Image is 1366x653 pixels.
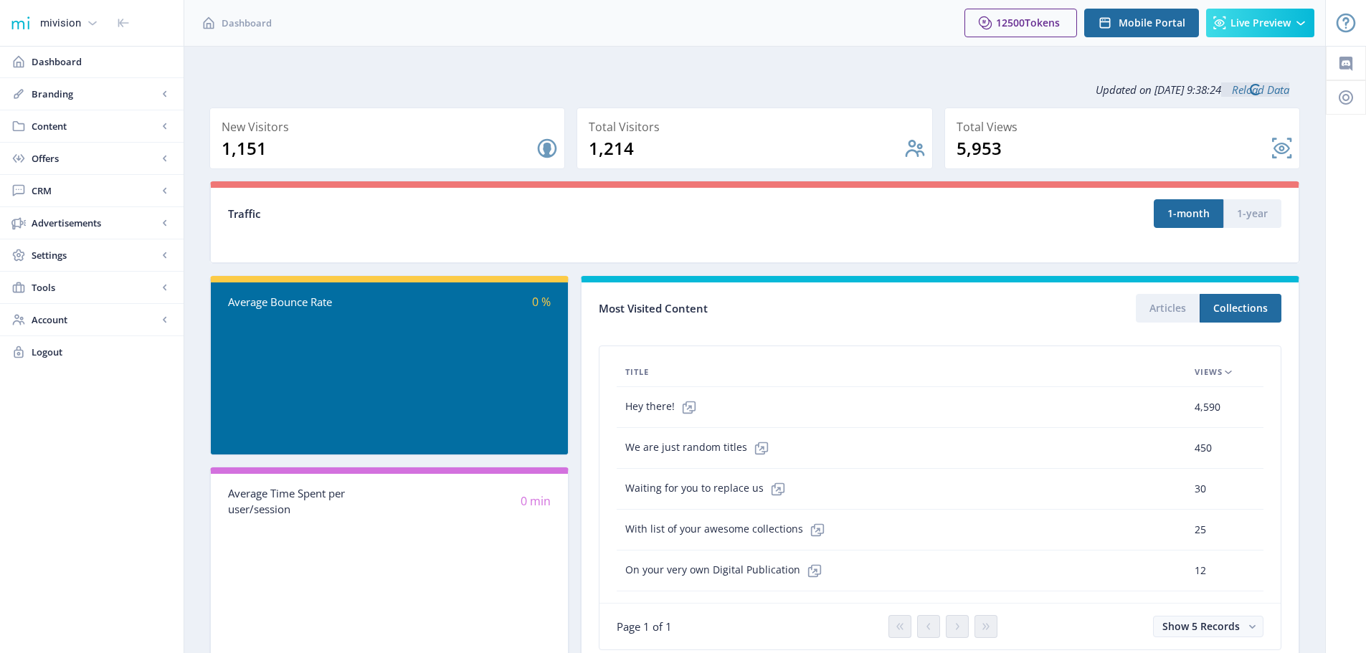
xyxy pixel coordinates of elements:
div: 5,953 [957,137,1271,160]
button: Articles [1136,294,1200,323]
span: Branding [32,87,158,101]
span: Live Preview [1230,17,1291,29]
span: Views [1195,363,1223,381]
div: 1,214 [589,137,903,160]
span: Logout [32,345,172,359]
div: Traffic [228,206,755,222]
span: With list of your awesome collections [625,515,832,544]
button: Collections [1200,294,1281,323]
span: Tools [32,280,158,295]
span: 4,590 [1195,399,1220,416]
span: Waiting for you to replace us [625,475,792,503]
div: Total Visitors [589,117,926,137]
span: Content [32,119,158,133]
span: Account [32,313,158,327]
span: 12 [1195,562,1206,579]
span: Dashboard [222,16,272,30]
span: 0 % [532,294,551,310]
button: Live Preview [1206,9,1314,37]
button: 1-year [1223,199,1281,228]
a: Reload Data [1221,82,1289,97]
button: Show 5 Records [1153,616,1263,637]
div: Updated on [DATE] 9:38:24 [209,72,1300,108]
span: Mobile Portal [1119,17,1185,29]
span: Show 5 Records [1162,619,1240,633]
div: Average Bounce Rate [228,294,389,310]
button: Mobile Portal [1084,9,1199,37]
span: Settings [32,248,158,262]
span: Tokens [1025,16,1060,29]
span: Title [625,363,649,381]
span: CRM [32,183,158,198]
span: On your very own Digital Publication [625,556,829,585]
span: We are just random titles [625,434,776,462]
span: Dashboard [32,54,172,69]
div: 0 min [389,493,551,510]
div: Most Visited Content [599,297,940,320]
img: 1f20cf2a-1a19-485c-ac21-848c7d04f45b.png [9,11,32,34]
span: Offers [32,151,158,166]
div: New Visitors [222,117,559,137]
span: Hey there! [625,393,703,421]
span: 450 [1195,439,1212,457]
button: 1-month [1154,199,1223,228]
span: Page 1 of 1 [617,619,672,634]
span: 25 [1195,521,1206,538]
div: Average Time Spent per user/session [228,485,389,518]
span: 30 [1195,480,1206,497]
div: Total Views [957,117,1294,137]
button: 12500Tokens [964,9,1077,37]
div: 1,151 [222,137,536,160]
span: Advertisements [32,216,158,230]
div: mivision [40,7,81,39]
